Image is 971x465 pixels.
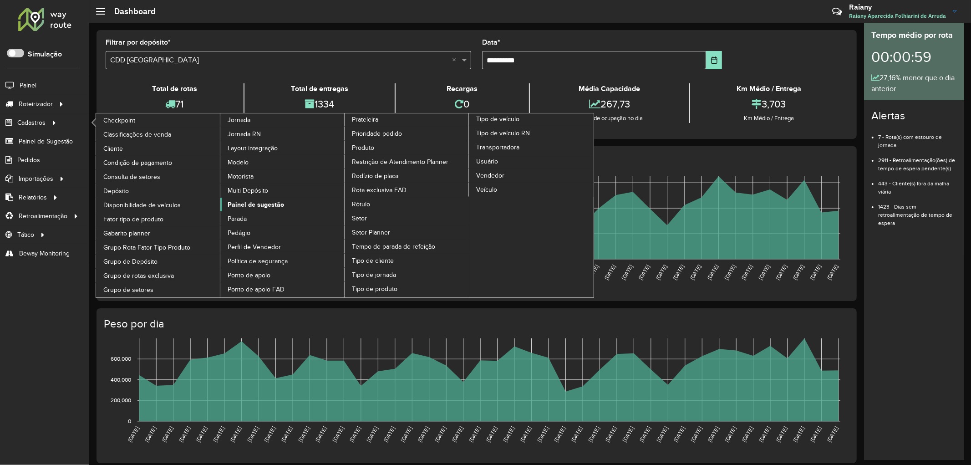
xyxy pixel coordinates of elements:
[656,426,669,443] text: [DATE]
[96,142,221,155] a: Cliente
[17,118,46,128] span: Cadastros
[220,268,345,282] a: Ponto de apoio
[263,426,276,443] text: [DATE]
[553,426,566,443] text: [DATE]
[228,172,254,181] span: Motorista
[195,426,208,443] text: [DATE]
[103,158,172,168] span: Condição de pagamento
[878,126,957,149] li: 7 - Rota(s) com estouro de jornada
[809,426,822,443] text: [DATE]
[434,426,447,443] text: [DATE]
[103,229,150,238] span: Gabarito planner
[476,171,504,180] span: Vendedor
[228,129,261,139] span: Jornada RN
[220,141,345,155] a: Layout integração
[96,156,221,169] a: Condição de pagamento
[382,426,396,443] text: [DATE]
[28,49,62,60] label: Simulação
[345,113,594,297] a: Tipo de veículo
[707,426,720,443] text: [DATE]
[96,184,221,198] a: Depósito
[161,426,174,443] text: [DATE]
[519,426,532,443] text: [DATE]
[228,228,250,238] span: Pedágio
[826,426,839,443] text: [DATE]
[502,426,515,443] text: [DATE]
[229,426,242,443] text: [DATE]
[314,426,327,443] text: [DATE]
[103,215,163,224] span: Fator tipo de produto
[246,426,259,443] text: [DATE]
[469,183,594,196] a: Veículo
[280,426,294,443] text: [DATE]
[96,212,221,226] a: Fator tipo de produto
[532,114,687,123] div: Média de ocupação no dia
[103,285,153,295] span: Grupo de setores
[111,377,131,383] text: 400,000
[706,264,719,281] text: [DATE]
[827,2,847,21] a: Contato Rápido
[398,83,527,94] div: Recargas
[352,228,390,237] span: Setor Planner
[352,270,396,280] span: Tipo de jornada
[352,214,367,223] span: Setor
[20,81,36,90] span: Painel
[103,186,129,196] span: Depósito
[740,264,753,281] text: [DATE]
[228,200,284,210] span: Painel de sugestão
[536,426,549,443] text: [DATE]
[345,254,469,267] a: Tipo de cliente
[485,426,498,443] text: [DATE]
[605,426,618,443] text: [DATE]
[826,264,839,281] text: [DATE]
[103,200,181,210] span: Disponibilidade de veículos
[96,240,221,254] a: Grupo Rota Fator Tipo Produto
[352,129,402,138] span: Prioridade pedido
[220,254,345,268] a: Política de segurança
[871,29,957,41] div: Tempo médio por rota
[352,242,435,251] span: Tempo de parada de refeição
[228,214,247,224] span: Parada
[178,426,191,443] text: [DATE]
[723,264,737,281] text: [DATE]
[103,144,123,153] span: Cliente
[108,83,241,94] div: Total de rotas
[352,199,370,209] span: Rótulo
[692,114,845,123] div: Km Médio / Entrega
[469,154,594,168] a: Usuário
[775,264,788,281] text: [DATE]
[220,127,345,141] a: Jornada RN
[417,426,430,443] text: [DATE]
[96,226,221,240] a: Gabarito planner
[104,317,848,331] h4: Peso por dia
[96,283,221,296] a: Grupo de setores
[345,127,469,140] a: Prioridade pedido
[871,72,957,94] div: 27,16% menor que o dia anterior
[638,264,651,281] text: [DATE]
[228,271,270,280] span: Ponto de apoio
[331,426,345,443] text: [DATE]
[345,141,469,154] a: Produto
[468,426,481,443] text: [DATE]
[587,426,600,443] text: [DATE]
[345,225,469,239] a: Setor Planner
[105,6,156,16] h2: Dashboard
[228,186,268,195] span: Multi Depósito
[96,269,221,282] a: Grupo de rotas exclusiva
[366,426,379,443] text: [DATE]
[103,257,158,266] span: Grupo de Depósito
[352,171,398,181] span: Rodízio de placa
[469,140,594,154] a: Transportadora
[228,115,250,125] span: Jornada
[758,426,771,443] text: [DATE]
[19,174,53,184] span: Importações
[878,149,957,173] li: 2911 - Retroalimentação(ões) de tempo de espera pendente(s)
[19,211,67,221] span: Retroalimentação
[220,184,345,197] a: Multi Depósito
[220,113,469,297] a: Prateleira
[17,230,34,240] span: Tático
[398,94,527,114] div: 0
[724,426,737,443] text: [DATE]
[96,255,221,268] a: Grupo de Depósito
[19,137,73,146] span: Painel de Sugestão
